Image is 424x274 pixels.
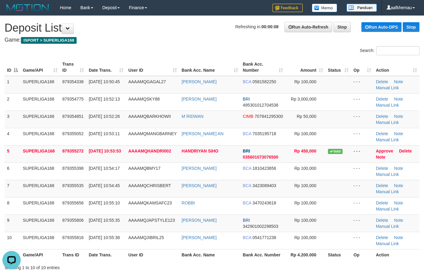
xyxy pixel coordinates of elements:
a: Delete [376,97,388,101]
th: Bank Acc. Name [179,249,240,260]
th: ID: activate to sort column descending [5,59,20,76]
td: - - - [351,128,374,145]
span: 879354775 [62,97,84,101]
span: AAAAMQMANGBARNEY [128,131,177,136]
th: Status: activate to sort column ascending [326,59,351,76]
span: Rp 450,000 [294,149,316,153]
th: Amount: activate to sort column ascending [285,59,325,76]
span: [DATE] 10:53:53 [89,149,121,153]
span: Copy 035601073076500 to clipboard [243,155,278,159]
a: [PERSON_NAME] [182,183,217,188]
label: Search: [360,46,419,55]
span: Rp 100,000 [294,218,316,223]
span: [DATE] 10:55:35 [89,218,120,223]
td: 5 [5,145,20,163]
a: Manual Link [376,137,399,142]
span: Copy 1810423656 to clipboard [253,166,276,171]
td: - - - [351,232,374,249]
a: Note [394,183,403,188]
a: [PERSON_NAME] [182,97,217,101]
th: Game/API [20,249,60,260]
a: Delete [376,183,388,188]
td: - - - [351,93,374,111]
th: Game/API: activate to sort column ascending [20,59,60,76]
input: Search: [376,46,419,55]
a: Manual Link [376,103,399,108]
a: Note [394,97,403,101]
td: 7 [5,180,20,197]
strong: 00:00:08 [261,24,278,29]
a: Note [394,235,403,240]
span: Rp 100,000 [294,235,316,240]
th: Trans ID [60,249,86,260]
span: BCA [243,131,251,136]
span: Copy 342901002298503 to clipboard [243,224,278,229]
a: Delete [376,131,388,136]
a: [PERSON_NAME] [182,79,217,84]
a: [PERSON_NAME] AN [182,131,224,136]
a: [PERSON_NAME] [182,235,217,240]
td: 1 [5,76,20,94]
span: Rp 50,000 [297,114,316,119]
span: BCA [243,200,251,205]
th: Op: activate to sort column ascending [351,59,374,76]
button: Open LiveChat chat widget [2,2,21,21]
span: BRI [243,97,250,101]
a: Delete [376,166,388,171]
img: Feedback.jpg [272,4,303,12]
th: Status [326,249,351,260]
a: Manual Link [376,120,399,125]
a: HANDRIYAN SIHO [182,149,219,153]
td: SUPERLIGA168 [20,197,60,214]
span: [DATE] 10:54:45 [89,183,120,188]
span: Refreshing in: [235,24,278,29]
a: Delete [376,218,388,223]
th: User ID: activate to sort column ascending [126,59,179,76]
a: Manual Link [376,172,399,177]
span: BCA [243,183,251,188]
td: SUPERLIGA168 [20,76,60,94]
a: Delete [376,114,388,119]
h4: Game: [5,37,419,43]
td: - - - [351,214,374,232]
td: SUPERLIGA168 [20,111,60,128]
a: Note [394,166,403,171]
span: 879355806 [62,218,84,223]
span: [DATE] 10:55:38 [89,235,120,240]
span: AAAAMQBARKHOWII [128,114,171,119]
a: Delete [399,149,412,153]
td: SUPERLIGA168 [20,163,60,180]
th: User ID [126,249,179,260]
span: 879355656 [62,200,84,205]
th: Date Trans.: activate to sort column ascending [86,59,126,76]
span: 879355535 [62,183,84,188]
td: 3 [5,111,20,128]
a: Note [376,155,385,159]
th: Trans ID: activate to sort column ascending [60,59,86,76]
a: Manual Link [376,241,399,246]
a: Run Auto-Refresh [284,22,332,32]
td: - - - [351,163,374,180]
span: AAAAMQBMY17 [128,166,160,171]
span: CIMB [243,114,253,119]
th: Rp 4.200.000 [285,249,325,260]
td: SUPERLIGA168 [20,145,60,163]
a: Stop [333,22,351,32]
span: AAAAMQJIBRIL25 [128,235,164,240]
a: Note [394,218,403,223]
span: [DATE] 10:50:45 [89,79,120,84]
span: Copy 3423089403 to clipboard [253,183,276,188]
span: Rp 100,000 [294,131,316,136]
th: Op [351,249,374,260]
span: AAAAMQGAGAL27 [128,79,166,84]
a: M RIDWAN [182,114,204,119]
a: Delete [376,200,388,205]
td: SUPERLIGA168 [20,214,60,232]
a: Manual Link [376,207,399,211]
td: SUPERLIGA168 [20,232,60,249]
a: Note [394,114,403,119]
span: Rp 100,000 [294,200,316,205]
td: - - - [351,111,374,128]
th: Bank Acc. Number: activate to sort column ascending [240,59,286,76]
span: [DATE] 10:53:11 [89,131,120,136]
